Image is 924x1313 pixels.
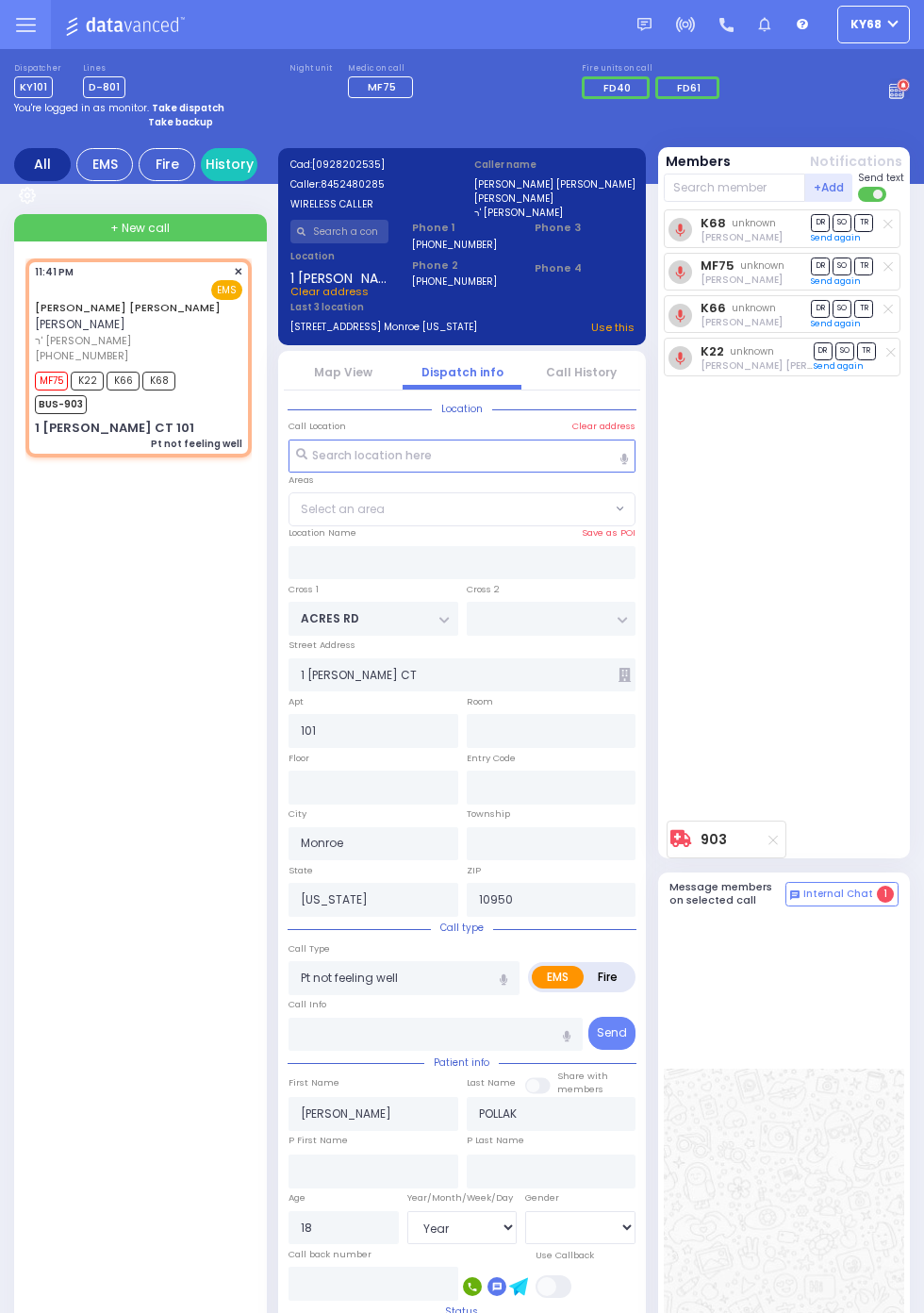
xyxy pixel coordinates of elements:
[803,888,873,901] span: Internal Chat
[637,18,652,32] img: message.svg
[833,300,851,318] span: SO
[854,300,873,318] span: TR
[740,258,784,273] span: unknown
[290,300,463,314] label: Last 3 location
[811,275,861,287] a: Send again
[289,1191,305,1205] label: Age
[858,185,888,204] label: Turn off text
[850,16,882,33] span: ky68
[854,214,873,232] span: TR
[289,1134,348,1147] label: P First Name
[234,264,242,280] span: ✕
[467,695,493,708] label: Room
[83,63,125,75] label: Lines
[732,301,776,315] span: unknown
[591,320,635,336] a: Use this
[474,177,635,191] label: [PERSON_NAME] [PERSON_NAME]
[833,258,851,275] span: SO
[814,342,833,360] span: DR
[110,220,170,237] span: + New call
[321,177,385,191] span: 8452480285
[701,833,727,847] a: 903
[76,148,133,181] div: EMS
[290,197,451,211] label: WIRELESS CALLER
[14,76,53,98] span: KY101
[35,265,74,279] span: 11:41 PM
[810,152,902,172] button: Notifications
[412,258,511,274] span: Phone 2
[677,80,701,95] span: FD61
[289,474,314,487] label: Areas
[421,364,503,380] a: Dispatch info
[289,1248,371,1261] label: Call back number
[666,152,731,172] button: Members
[557,1070,608,1082] small: Share with
[532,966,584,989] label: EMS
[811,258,830,275] span: DR
[701,301,726,315] a: K66
[854,258,873,275] span: TR
[412,220,511,236] span: Phone 1
[467,1134,524,1147] label: P Last Name
[835,342,854,360] span: SO
[588,1017,635,1050] button: Send
[290,158,451,172] label: Cad:
[290,269,389,284] span: 1 [PERSON_NAME] CT 101
[474,158,635,172] label: Caller name
[83,76,125,98] span: D-801
[290,249,389,263] label: Location
[35,419,194,438] div: 1 [PERSON_NAME] CT 101
[211,280,242,300] span: EMS
[814,360,864,372] a: Send again
[669,881,786,906] h5: Message members on selected call
[811,232,861,243] a: Send again
[732,216,776,230] span: unknown
[805,174,852,202] button: +Add
[289,998,326,1011] label: Call Info
[290,177,451,191] label: Caller:
[290,320,477,336] a: [STREET_ADDRESS] Monroe [US_STATE]
[289,420,346,433] label: Call Location
[289,526,356,540] label: Location Name
[474,206,635,220] label: ר' [PERSON_NAME]
[151,437,242,451] div: Pt not feeling well
[289,583,319,596] label: Cross 1
[431,921,493,935] span: Call type
[14,148,71,181] div: All
[148,115,213,129] strong: Take backup
[424,1055,499,1070] span: Patient info
[467,752,516,765] label: Entry Code
[467,583,500,596] label: Cross 2
[877,886,894,903] span: 1
[35,333,237,349] span: ר' [PERSON_NAME]
[139,148,195,181] div: Fire
[35,300,221,315] a: [PERSON_NAME] [PERSON_NAME]
[467,1076,516,1089] label: Last Name
[152,101,224,115] strong: Take dispatch
[701,216,726,230] a: K68
[35,372,68,391] span: MF75
[289,1076,339,1089] label: First Name
[71,372,104,391] span: K22
[289,807,306,821] label: City
[811,214,830,232] span: DR
[701,273,783,287] span: Abraham Berger
[535,260,634,276] span: Phone 4
[790,890,800,900] img: comment-alt.png
[289,63,332,75] label: Night unit
[407,1191,518,1205] div: Year/Month/Week/Day
[730,344,774,358] span: unknown
[474,191,635,206] label: [PERSON_NAME]
[811,318,861,329] a: Send again
[785,882,899,906] button: Internal Chat 1
[536,1249,594,1262] label: Use Callback
[142,372,175,391] span: K68
[432,402,492,416] span: Location
[701,315,783,329] span: Avrumi Warfman
[467,807,510,821] label: Township
[582,63,725,75] label: Fire units on call
[301,501,385,518] span: Select an area
[14,63,61,75] label: Dispatcher
[858,171,904,185] span: Send text
[572,420,635,433] label: Clear address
